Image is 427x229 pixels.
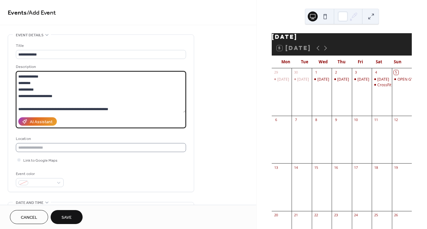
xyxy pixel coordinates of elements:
[23,157,57,164] span: Link to Google Maps
[16,171,62,177] div: Event color
[394,213,398,218] div: 26
[292,77,311,82] div: Tuesday 30 Sept
[51,210,83,224] button: Save
[16,43,185,49] div: Title
[317,77,329,82] div: [DATE]
[334,213,338,218] div: 23
[314,213,318,218] div: 22
[274,213,278,218] div: 20
[30,119,52,125] div: AI Assistant
[18,117,57,126] button: AI Assistant
[272,33,412,41] div: [DATE]
[293,70,298,75] div: 30
[312,77,332,82] div: Wednesday 1 Oct
[314,56,333,68] div: Wed
[351,56,370,68] div: Fri
[27,7,56,19] span: / Add Event
[397,77,427,82] div: OPEN GYM 9 AM
[332,77,352,82] div: Thursday 2 Oct
[21,214,37,221] span: Cancel
[295,56,314,68] div: Tue
[274,118,278,122] div: 6
[354,165,358,170] div: 17
[297,77,309,82] div: [DATE]
[334,118,338,122] div: 9
[392,77,412,82] div: OPEN GYM 9 AM
[394,118,398,122] div: 12
[388,56,407,68] div: Sun
[277,56,295,68] div: Mon
[352,77,372,82] div: Friday 3 Oct
[370,56,388,68] div: Sat
[354,70,358,75] div: 3
[272,77,292,82] div: Monday 29 Sept
[16,200,43,206] span: Date and time
[274,70,278,75] div: 29
[394,70,398,75] div: 5
[377,82,417,88] div: CrossFit Kids 10:30 AM
[377,77,389,82] div: [DATE]
[314,165,318,170] div: 15
[16,32,43,38] span: Event details
[334,165,338,170] div: 16
[394,165,398,170] div: 19
[293,165,298,170] div: 14
[274,165,278,170] div: 13
[314,70,318,75] div: 1
[61,214,72,221] span: Save
[333,56,351,68] div: Thu
[314,118,318,122] div: 8
[372,77,392,82] div: Saturday 4 Oct
[277,77,289,82] div: [DATE]
[374,213,378,218] div: 25
[354,118,358,122] div: 10
[293,118,298,122] div: 7
[10,210,48,224] button: Cancel
[16,64,185,70] div: Description
[8,7,27,19] a: Events
[293,213,298,218] div: 21
[337,77,349,82] div: [DATE]
[16,136,185,142] div: Location
[374,165,378,170] div: 18
[334,70,338,75] div: 2
[354,213,358,218] div: 24
[374,118,378,122] div: 11
[372,82,392,88] div: CrossFit Kids 10:30 AM
[357,77,369,82] div: [DATE]
[374,70,378,75] div: 4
